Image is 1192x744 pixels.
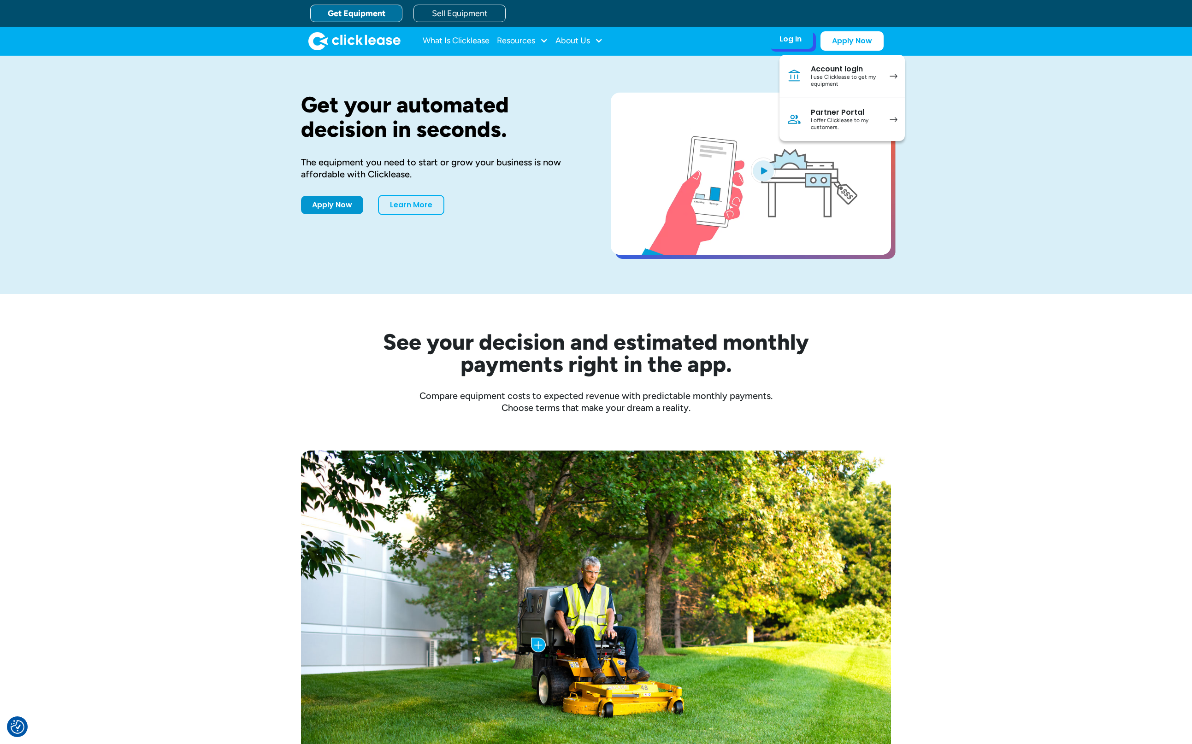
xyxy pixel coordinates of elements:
img: arrow [890,74,897,79]
div: About Us [555,32,603,50]
div: Partner Portal [811,108,880,117]
img: Bank icon [787,69,802,83]
a: Sell Equipment [413,5,506,22]
nav: Log In [779,55,905,141]
div: Log In [779,35,802,44]
img: arrow [890,117,897,122]
div: I offer Clicklease to my customers. [811,117,880,131]
img: Plus icon with blue background [531,638,546,652]
img: Clicklease logo [308,32,401,50]
button: Consent Preferences [11,720,24,734]
div: I use Clicklease to get my equipment [811,74,880,88]
h2: See your decision and estimated monthly payments right in the app. [338,331,854,375]
a: What Is Clicklease [423,32,490,50]
img: Blue play button logo on a light blue circular background [751,158,776,183]
a: open lightbox [611,93,891,255]
a: Partner PortalI offer Clicklease to my customers. [779,98,905,141]
img: Person icon [787,112,802,127]
a: Learn More [378,195,444,215]
div: Account login [811,64,880,74]
img: Revisit consent button [11,720,24,734]
div: The equipment you need to start or grow your business is now affordable with Clicklease. [301,156,581,180]
div: Resources [497,32,548,50]
a: Account loginI use Clicklease to get my equipment [779,55,905,98]
a: home [308,32,401,50]
a: Apply Now [820,31,884,51]
div: Compare equipment costs to expected revenue with predictable monthly payments. Choose terms that ... [301,390,891,414]
a: Apply Now [301,196,363,214]
h1: Get your automated decision in seconds. [301,93,581,141]
a: Get Equipment [310,5,402,22]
